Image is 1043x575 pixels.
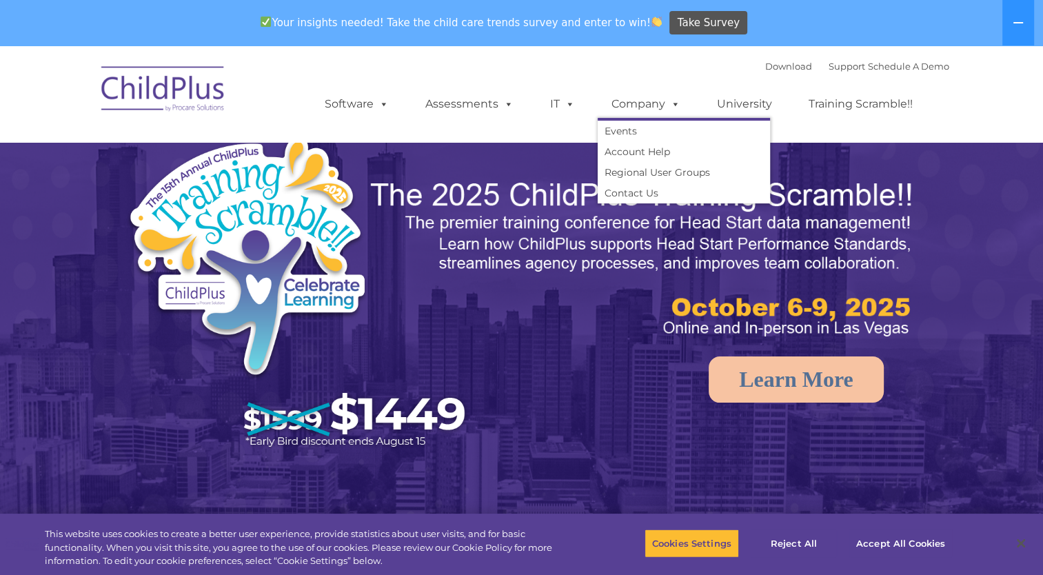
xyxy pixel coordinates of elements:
[703,90,786,118] a: University
[598,90,694,118] a: Company
[192,91,234,101] span: Last name
[536,90,589,118] a: IT
[311,90,403,118] a: Software
[669,11,747,35] a: Take Survey
[651,17,662,27] img: 👏
[645,529,739,558] button: Cookies Settings
[795,90,926,118] a: Training Scramble!!
[868,61,949,72] a: Schedule A Demo
[765,61,949,72] font: |
[255,9,668,36] span: Your insights needed! Take the child care trends survey and enter to win!
[849,529,953,558] button: Accept All Cookies
[765,61,812,72] a: Download
[1006,528,1036,558] button: Close
[45,527,574,568] div: This website uses cookies to create a better user experience, provide statistics about user visit...
[678,11,740,35] span: Take Survey
[598,183,770,203] a: Contact Us
[709,356,884,403] a: Learn More
[94,57,232,125] img: ChildPlus by Procare Solutions
[751,529,837,558] button: Reject All
[261,17,271,27] img: ✅
[412,90,527,118] a: Assessments
[598,121,770,141] a: Events
[192,148,250,158] span: Phone number
[598,141,770,162] a: Account Help
[829,61,865,72] a: Support
[598,162,770,183] a: Regional User Groups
